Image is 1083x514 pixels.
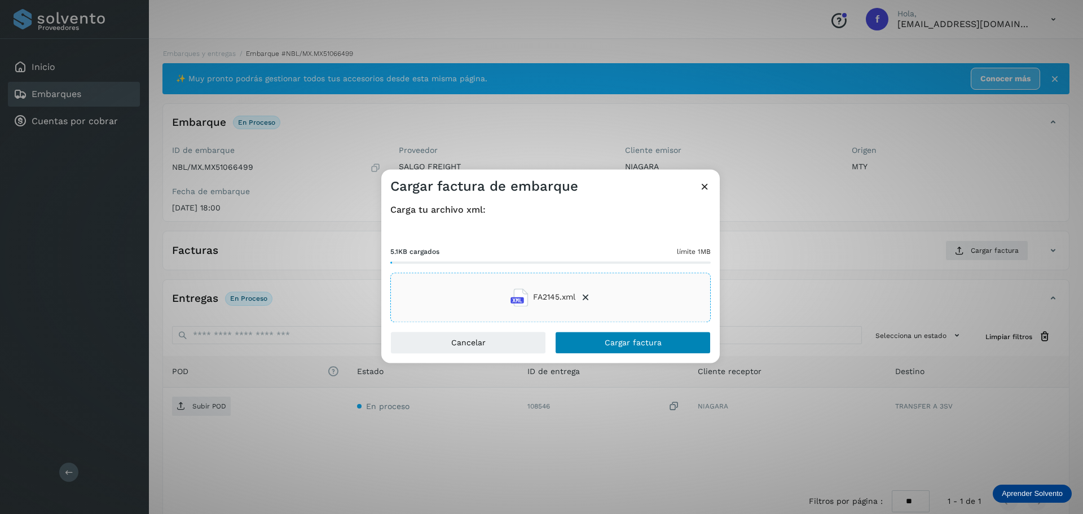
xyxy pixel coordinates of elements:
h3: Cargar factura de embarque [390,178,578,195]
span: Cargar factura [605,339,662,346]
span: límite 1MB [677,247,711,257]
span: Cancelar [451,339,486,346]
div: Aprender Solvento [993,485,1072,503]
button: Cancelar [390,331,546,354]
p: Aprender Solvento [1002,489,1063,498]
h4: Carga tu archivo xml: [390,204,711,215]
button: Cargar factura [555,331,711,354]
span: FA2145.xml [533,292,575,304]
span: 5.1KB cargados [390,247,439,257]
